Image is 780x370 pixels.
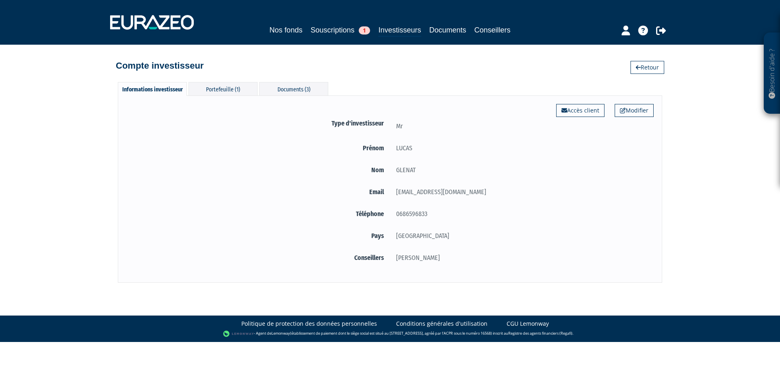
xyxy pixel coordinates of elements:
[269,24,302,36] a: Nos fonds
[359,26,370,35] span: 1
[116,61,204,71] h4: Compte investisseur
[259,82,328,95] div: Documents (3)
[126,118,390,128] label: Type d'investisseur
[310,24,370,36] a: Souscriptions1
[390,231,654,241] div: [GEOGRAPHIC_DATA]
[390,143,654,153] div: LUCAS
[271,331,290,336] a: Lemonway
[223,330,254,338] img: logo-lemonway.png
[390,209,654,219] div: 0686596833
[126,143,390,153] label: Prénom
[110,15,194,30] img: 1732889491-logotype_eurazeo_blanc_rvb.png
[767,37,777,110] p: Besoin d'aide ?
[507,320,549,328] a: CGU Lemonway
[429,24,466,36] a: Documents
[508,331,572,336] a: Registre des agents financiers (Regafi)
[378,24,421,37] a: Investisseurs
[474,24,511,36] a: Conseillers
[241,320,377,328] a: Politique de protection des données personnelles
[556,104,604,117] a: Accès client
[390,187,654,197] div: [EMAIL_ADDRESS][DOMAIN_NAME]
[126,209,390,219] label: Téléphone
[8,330,772,338] div: - Agent de (établissement de paiement dont le siège social est situé au [STREET_ADDRESS], agréé p...
[630,61,664,74] a: Retour
[390,121,654,131] div: Mr
[118,82,187,96] div: Informations investisseur
[390,165,654,175] div: GLENAT
[188,82,258,95] div: Portefeuille (1)
[126,253,390,263] label: Conseillers
[390,253,654,263] div: [PERSON_NAME]
[126,231,390,241] label: Pays
[396,320,487,328] a: Conditions générales d'utilisation
[126,187,390,197] label: Email
[126,165,390,175] label: Nom
[615,104,654,117] a: Modifier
